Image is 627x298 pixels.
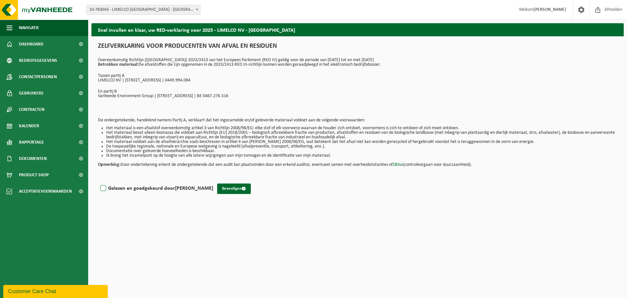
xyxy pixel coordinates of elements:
[98,94,617,98] p: Vanheede Environment Group | [STREET_ADDRESS] | BE 0467.276.516
[19,150,47,167] span: Documenten
[98,43,617,53] h1: ZELFVERKLARING VOOR PRODUCENTEN VAN AFVAL EN RESIDUEN
[98,158,617,167] p: Door ondertekening erkent de ondergetekende dat een audit kan plaatsvinden door een erkend audito...
[175,186,213,191] strong: [PERSON_NAME]
[217,184,251,194] button: Bevestigen
[98,74,617,78] p: Tussen partij A
[106,140,617,144] li: Het materiaal voldoet aan de afvalhiërarchie zoals beschreven in artikel 4 van [PERSON_NAME] 2008...
[86,5,201,15] span: 10-783043 - LIMELCO NV - ZONHOVEN
[19,52,57,69] span: Bedrijfsgegevens
[106,144,617,149] li: De toepasselijke regionale, nationale en Europese wetgeving is nageleefd (afvalpreventie, transpo...
[91,23,624,36] h2: Snel invullen en klaar, uw RED-verklaring voor 2025 - LIMELCO NV - [GEOGRAPHIC_DATA]
[106,153,617,158] li: Ik breng het inzamelpunt op de hoogte van alle latere wijzigingen aan mijn tonnages en de identif...
[19,20,39,36] span: Navigatie
[19,167,49,183] span: Product Shop
[106,149,617,153] li: Documentatie over geleverde hoeveelheden is beschikbaar.
[87,5,200,14] span: 10-783043 - LIMELCO NV - ZONHOVEN
[98,62,138,67] strong: Betrokken materiaal:
[98,58,617,67] p: Overeenkomstig Richtlijn ([GEOGRAPHIC_DATA]) 2023/2413 van het Europees Parlement (RED III) geldi...
[19,85,43,101] span: Gebruikers
[98,89,617,94] p: En partij B
[19,134,44,150] span: Rapportage
[534,7,566,12] strong: [PERSON_NAME]
[106,131,617,140] li: Het materiaal bevat alleen biomassa die voldoet aan Richtlijn (EU) 2018/2001 – biologisch afbreek...
[3,284,109,298] iframe: chat widget
[106,126,617,131] li: Het materiaal is een afvalstof overeenkomstig artikel 3 van Richtlijn 2008/98/EG: elke stof of el...
[98,78,617,83] p: LIMELCO NV | [STREET_ADDRESS] | 0449.994.084
[19,36,43,52] span: Dashboard
[19,101,44,118] span: Contracten
[98,162,121,167] strong: Opmerking:
[19,69,57,85] span: Contactpersonen
[98,118,617,123] p: De ondergetekende, handelend namens Partij A, verklaart dat het ingezamelde en/of geleverde mater...
[19,183,72,200] span: Acceptatievoorwaarden
[393,162,403,167] a: 2BSvs
[99,184,213,193] label: Gelezen en goedgekeurd door
[19,118,39,134] span: Kalender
